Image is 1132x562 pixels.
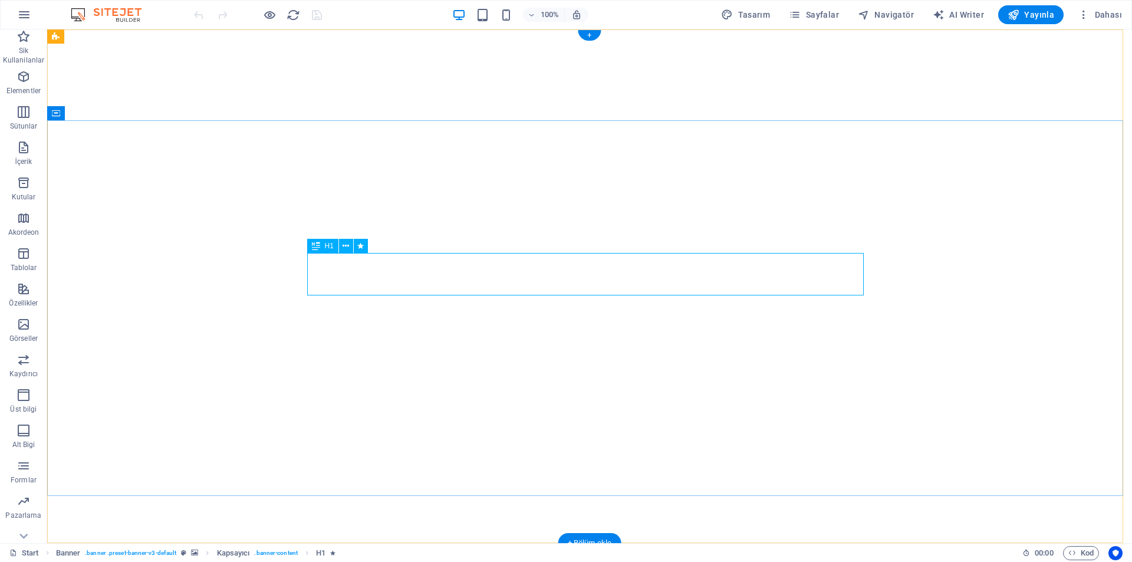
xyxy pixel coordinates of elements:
p: Kaydırıcı [9,369,38,379]
p: Kutular [12,192,36,202]
p: Sütunlar [10,121,38,131]
span: . banner .preset-banner-v3-default [85,546,176,560]
span: : [1043,548,1045,557]
span: AI Writer [933,9,984,21]
span: H1 [325,242,334,249]
nav: breadcrumb [56,546,336,560]
i: Bu element, özelleştirilebilir bir ön ayar [181,550,186,556]
button: Sayfalar [784,5,844,24]
i: Sayfayı yeniden yükleyin [287,8,300,22]
h6: 100% [541,8,560,22]
p: Elementler [6,86,41,96]
a: Seçimi iptal etmek için tıkla. Sayfaları açmak için çift tıkla [9,546,39,560]
span: Seçmek için tıkla. Düzenlemek için çift tıkla [217,546,250,560]
button: Tasarım [716,5,775,24]
i: Element bir animasyon içeriyor [330,550,335,556]
span: Navigatör [858,9,914,21]
span: Dahası [1078,9,1122,21]
p: Üst bilgi [10,405,37,414]
button: Yayınla [998,5,1064,24]
span: Kod [1068,546,1094,560]
button: Kod [1063,546,1099,560]
button: Ön izleme modundan çıkıp düzenlemeye devam etmek için buraya tıklayın [262,8,277,22]
button: Navigatör [853,5,919,24]
div: Tasarım (Ctrl+Alt+Y) [716,5,775,24]
i: Yeniden boyutlandırmada yakınlaştırma düzeyini seçilen cihaza uyacak şekilde otomatik olarak ayarla. [571,9,582,20]
span: Seçmek için tıkla. Düzenlemek için çift tıkla [316,546,325,560]
p: İçerik [15,157,32,166]
p: Alt Bigi [12,440,35,449]
div: + Bölüm ekle [558,533,621,553]
p: Akordeon [8,228,40,237]
button: Usercentrics [1108,546,1123,560]
span: Tasarım [721,9,770,21]
h6: Oturum süresi [1022,546,1054,560]
div: + [578,30,601,41]
button: reload [286,8,300,22]
span: Yayınla [1008,9,1054,21]
p: Formlar [11,475,37,485]
p: Pazarlama [5,511,41,520]
img: Editor Logo [68,8,156,22]
span: Sayfalar [789,9,839,21]
p: Görseller [9,334,38,343]
span: 00 00 [1035,546,1053,560]
button: AI Writer [928,5,989,24]
span: Seçmek için tıkla. Düzenlemek için çift tıkla [56,546,81,560]
button: 100% [523,8,565,22]
p: Tablolar [11,263,37,272]
button: Dahası [1073,5,1127,24]
i: Bu element, arka plan içeriyor [191,550,198,556]
span: . banner-content [254,546,297,560]
p: Özellikler [9,298,38,308]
